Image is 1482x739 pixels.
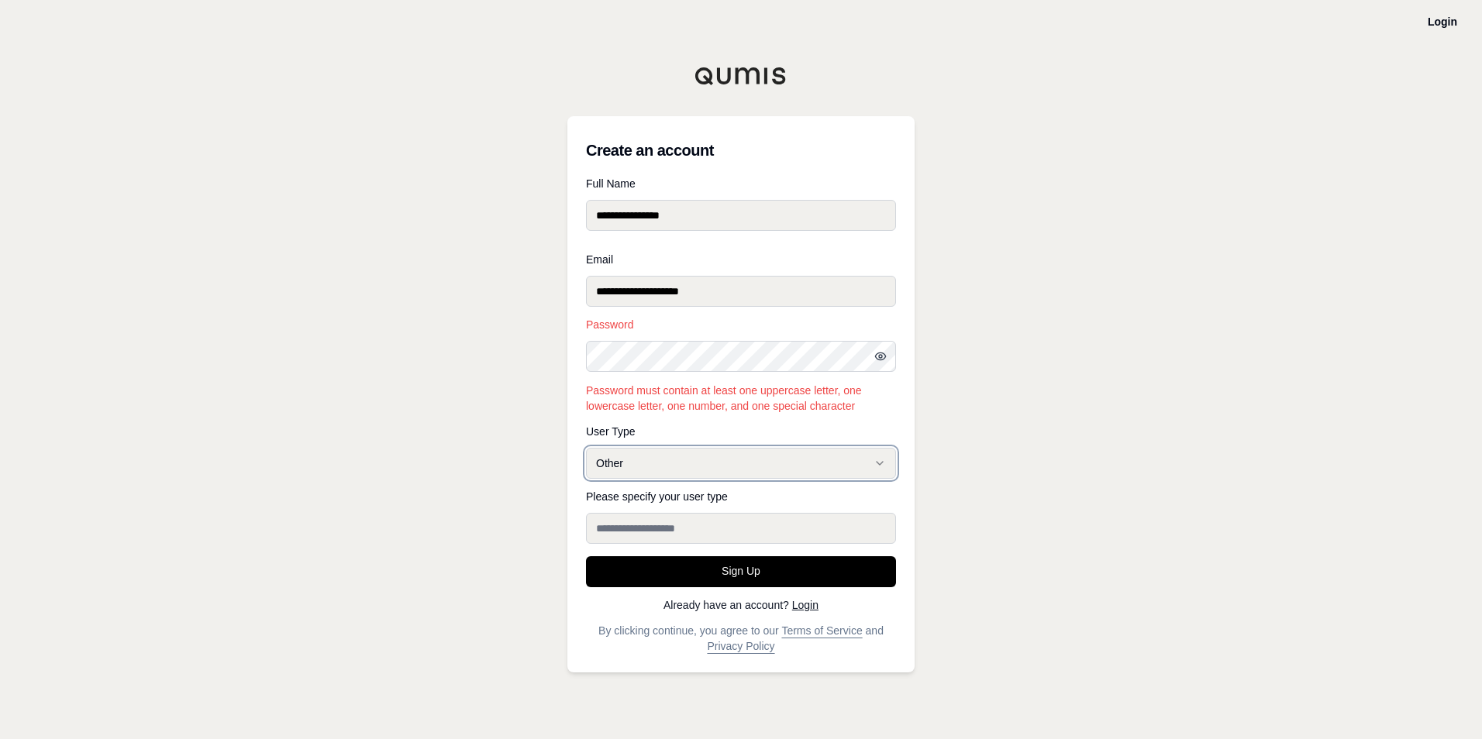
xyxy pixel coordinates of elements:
label: Password [586,319,896,330]
img: Qumis [694,67,788,85]
a: Terms of Service [781,624,862,637]
p: By clicking continue, you agree to our and [586,623,896,654]
p: Password must contain at least one uppercase letter, one lowercase letter, one number, and one sp... [586,383,896,414]
label: Please specify your user type [586,491,896,502]
label: User Type [586,426,896,437]
a: Login [1428,15,1457,28]
label: Full Name [586,178,896,189]
p: Already have an account? [586,600,896,610]
a: Privacy Policy [707,640,774,652]
label: Email [586,254,896,265]
a: Login [792,599,819,611]
button: Sign Up [586,556,896,587]
h3: Create an account [586,135,896,166]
